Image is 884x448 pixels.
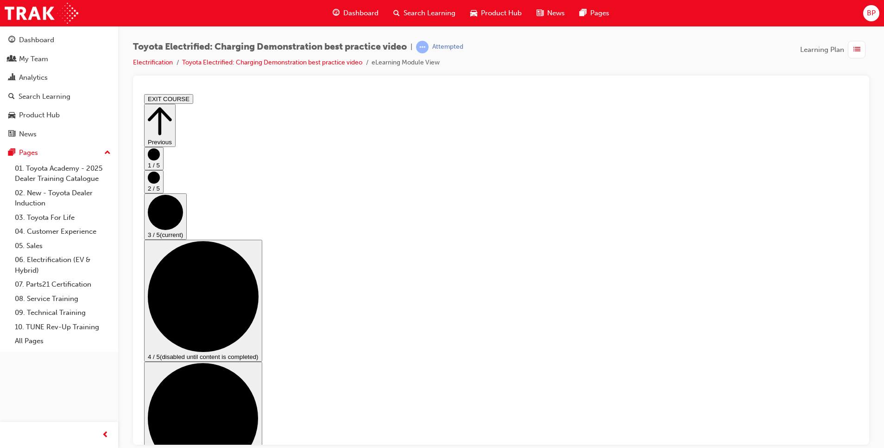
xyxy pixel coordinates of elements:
span: Dashboard [343,8,379,19]
div: Analytics [19,72,48,83]
a: guage-iconDashboard [325,4,386,23]
span: 2 / 5 [7,95,19,102]
button: Previous [4,13,35,57]
a: 01. Toyota Academy - 2025 Dealer Training Catalogue [11,161,114,186]
button: EXIT COURSE [4,4,53,13]
span: Product Hub [481,8,522,19]
span: guage-icon [333,7,340,19]
a: My Team [4,51,114,68]
div: Search Learning [19,91,70,102]
span: learningRecordVerb_ATTEMPT-icon [416,41,429,53]
a: Dashboard [4,32,114,49]
a: News [4,126,114,143]
a: Search Learning [4,88,114,105]
span: car-icon [470,7,477,19]
span: Toyota Electrified: Charging Demonstration best practice video [133,42,407,52]
span: car-icon [8,111,15,120]
span: search-icon [8,93,15,101]
span: pages-icon [580,7,587,19]
a: 08. Service Training [11,292,114,306]
span: news-icon [537,7,543,19]
div: Attempted [432,43,463,51]
span: 1 / 5 [7,71,19,78]
span: 4 / 5 [7,263,19,270]
a: 05. Sales [11,239,114,253]
a: All Pages [11,334,114,348]
span: pages-icon [8,149,15,157]
button: 4 / 5(disabled until content is completed) [4,149,122,271]
span: search-icon [393,7,400,19]
span: BP [867,8,876,19]
div: My Team [19,54,48,64]
span: people-icon [8,55,15,64]
button: 3 / 5(current) [4,103,46,149]
span: list-icon [853,44,860,56]
button: BP [863,5,879,21]
a: 04. Customer Experience [11,224,114,239]
a: search-iconSearch Learning [386,4,463,23]
button: DashboardMy TeamAnalyticsSearch LearningProduct HubNews [4,30,114,144]
button: 1 / 5 [4,57,23,80]
li: eLearning Module View [372,58,440,68]
a: Toyota Electrified: Charging Demonstration best practice video [182,58,362,66]
a: pages-iconPages [572,4,617,23]
a: 02. New - Toyota Dealer Induction [11,186,114,211]
a: Electrification [133,58,173,66]
span: prev-icon [102,429,109,441]
a: 03. Toyota For Life [11,211,114,225]
a: car-iconProduct Hub [463,4,529,23]
a: Product Hub [4,107,114,124]
div: Product Hub [19,110,60,121]
span: Pages [590,8,609,19]
div: News [19,129,37,140]
a: 07. Parts21 Certification [11,277,114,292]
span: chart-icon [8,74,15,82]
span: guage-icon [8,36,15,45]
a: news-iconNews [529,4,572,23]
span: News [547,8,565,19]
div: Pages [19,147,38,158]
span: Previous [7,48,32,55]
button: 2 / 5 [4,80,23,103]
a: 09. Technical Training [11,306,114,320]
button: Pages [4,144,114,161]
button: Learning Plan [800,41,869,58]
span: Search Learning [404,8,455,19]
span: Learning Plan [800,45,844,55]
img: Trak [5,3,78,24]
div: Dashboard [19,35,54,45]
a: Analytics [4,69,114,86]
span: 3 / 5 [7,141,19,148]
span: up-icon [104,147,111,159]
a: 06. Electrification (EV & Hybrid) [11,253,114,277]
span: news-icon [8,130,15,139]
span: | [410,42,412,52]
a: 10. TUNE Rev-Up Training [11,320,114,334]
